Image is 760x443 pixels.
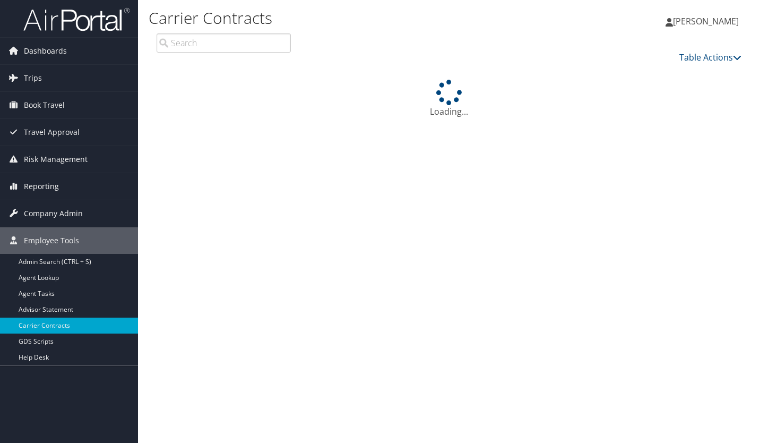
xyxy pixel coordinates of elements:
a: Table Actions [679,52,741,63]
span: Book Travel [24,92,65,118]
span: Dashboards [24,38,67,64]
span: Reporting [24,173,59,200]
span: Trips [24,65,42,91]
h1: Carrier Contracts [149,7,549,29]
span: Employee Tools [24,227,79,254]
span: Risk Management [24,146,88,173]
img: airportal-logo.png [23,7,129,32]
span: [PERSON_NAME] [673,15,739,27]
a: [PERSON_NAME] [666,5,749,37]
input: Search [157,33,291,53]
span: Travel Approval [24,119,80,146]
div: Loading... [149,80,749,118]
span: Company Admin [24,200,83,227]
